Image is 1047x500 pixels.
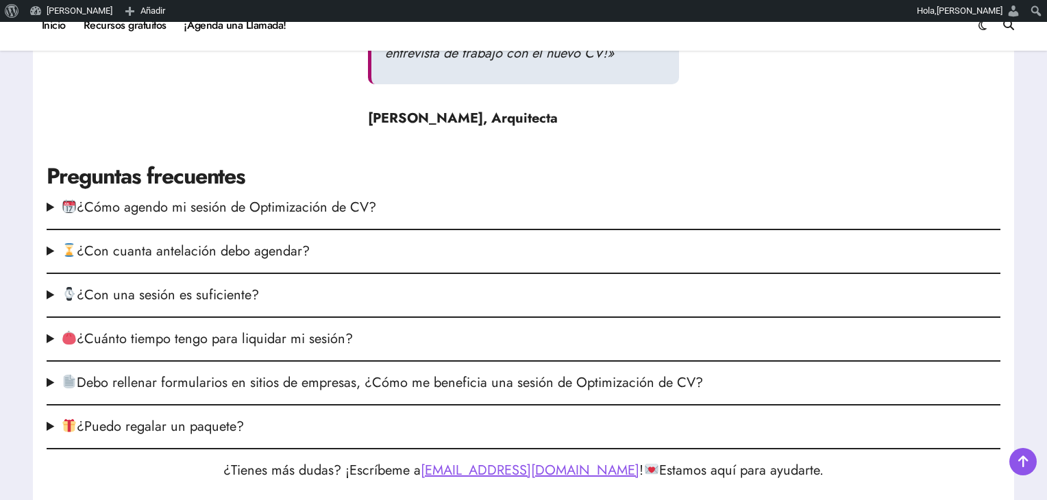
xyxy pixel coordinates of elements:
a: [EMAIL_ADDRESS][DOMAIN_NAME] [421,460,639,480]
img: 📄 [62,375,76,388]
summary: ¿Puedo regalar un paquete? [47,416,1000,437]
summary: ¿Cómo agendo mi sesión de Optimización de CV? [47,197,1000,218]
summary: ¿Con una sesión es suficiente? [47,285,1000,305]
img: 🎁 [62,418,76,432]
summary: Debo rellenar formularios en sitios de empresas, ¿Cómo me beneficia una sesión de Optimización de... [47,373,1000,393]
h2: Preguntas frecuentes [47,161,1000,192]
img: ⌛ [62,243,76,257]
span: [PERSON_NAME] [937,5,1002,16]
a: Recursos gratuitos [75,7,175,44]
img: ⌚ [62,287,76,301]
p: ¿Tienes más dudas? ¡Escríbeme a ! Estamos aquí para ayudarte. [47,460,1000,481]
a: ¡Agenda una Llamada! [175,7,295,44]
strong: [PERSON_NAME], Arquitecta [368,108,558,128]
img: 👛 [62,331,76,345]
img: 💌 [645,462,658,476]
a: Inicio [33,7,75,44]
img: 📆 [62,199,76,213]
summary: ¿Con cuanta antelación debo agendar? [47,241,1000,262]
summary: ¿Cuánto tiempo tengo para liquidar mi sesión? [47,329,1000,349]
